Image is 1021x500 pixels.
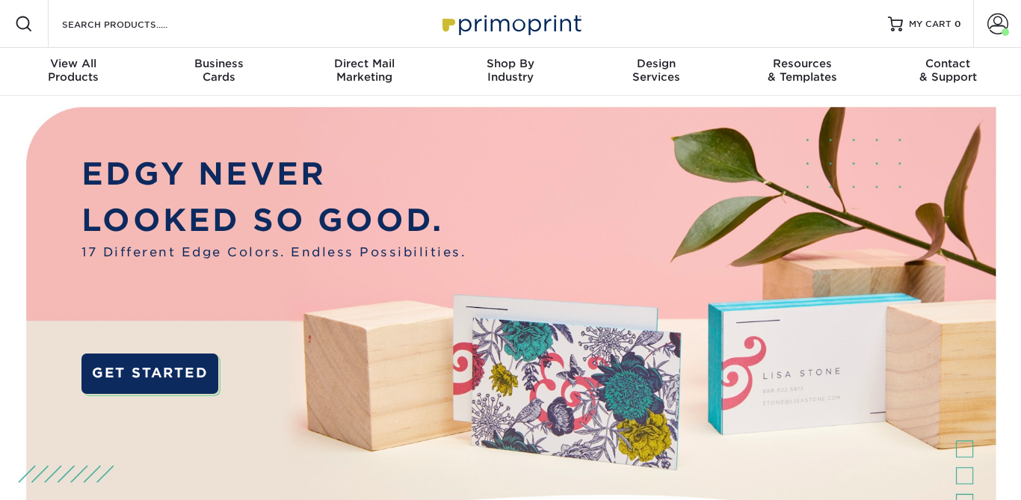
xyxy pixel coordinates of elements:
[146,48,292,96] a: BusinessCards
[729,57,875,84] div: & Templates
[729,48,875,96] a: Resources& Templates
[436,7,585,40] img: Primoprint
[954,19,961,29] span: 0
[437,48,583,96] a: Shop ByIndustry
[292,57,437,70] span: Direct Mail
[437,57,583,70] span: Shop By
[81,197,466,243] p: LOOKED SO GOOD.
[875,48,1021,96] a: Contact& Support
[875,57,1021,84] div: & Support
[146,57,292,70] span: Business
[584,48,729,96] a: DesignServices
[61,15,206,33] input: SEARCH PRODUCTS.....
[875,57,1021,70] span: Contact
[437,57,583,84] div: Industry
[292,57,437,84] div: Marketing
[81,354,218,394] a: GET STARTED
[729,57,875,70] span: Resources
[146,57,292,84] div: Cards
[81,243,466,262] span: 17 Different Edge Colors. Endless Possibilities.
[292,48,437,96] a: Direct MailMarketing
[584,57,729,84] div: Services
[584,57,729,70] span: Design
[81,151,466,197] p: EDGY NEVER
[909,18,951,31] span: MY CART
